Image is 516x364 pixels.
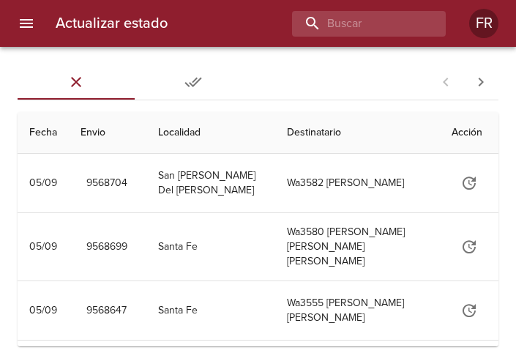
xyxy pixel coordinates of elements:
[469,9,498,38] div: Abrir información de usuario
[452,303,487,316] span: Actualizar estado y agregar documentación
[428,74,463,89] span: Pagina anterior
[9,6,44,41] button: menu
[275,281,440,340] td: Wa3555 [PERSON_NAME] [PERSON_NAME]
[56,12,168,35] h6: Actualizar estado
[69,112,146,154] th: Envio
[86,238,127,256] span: 9568699
[81,170,133,197] button: 9568704
[81,234,133,261] button: 9568699
[29,304,57,316] div: 05/09
[146,213,275,281] td: Santa Fe
[275,112,440,154] th: Destinatario
[452,239,487,252] span: Actualizar estado y agregar documentación
[29,177,57,189] div: 05/09
[440,112,498,154] th: Acción
[275,154,440,212] td: Wa3582 [PERSON_NAME]
[146,154,275,212] td: San [PERSON_NAME] Del [PERSON_NAME]
[463,64,498,100] span: Pagina siguiente
[292,11,421,37] input: buscar
[146,281,275,340] td: Santa Fe
[452,176,487,188] span: Actualizar estado y agregar documentación
[81,297,132,324] button: 9568647
[86,174,127,193] span: 9568704
[146,112,275,154] th: Localidad
[275,213,440,281] td: Wa3580 [PERSON_NAME] [PERSON_NAME] [PERSON_NAME]
[86,302,127,320] span: 9568647
[18,112,69,154] th: Fecha
[469,9,498,38] div: FR
[18,64,252,100] div: Tabs Envios
[29,240,57,253] div: 05/09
